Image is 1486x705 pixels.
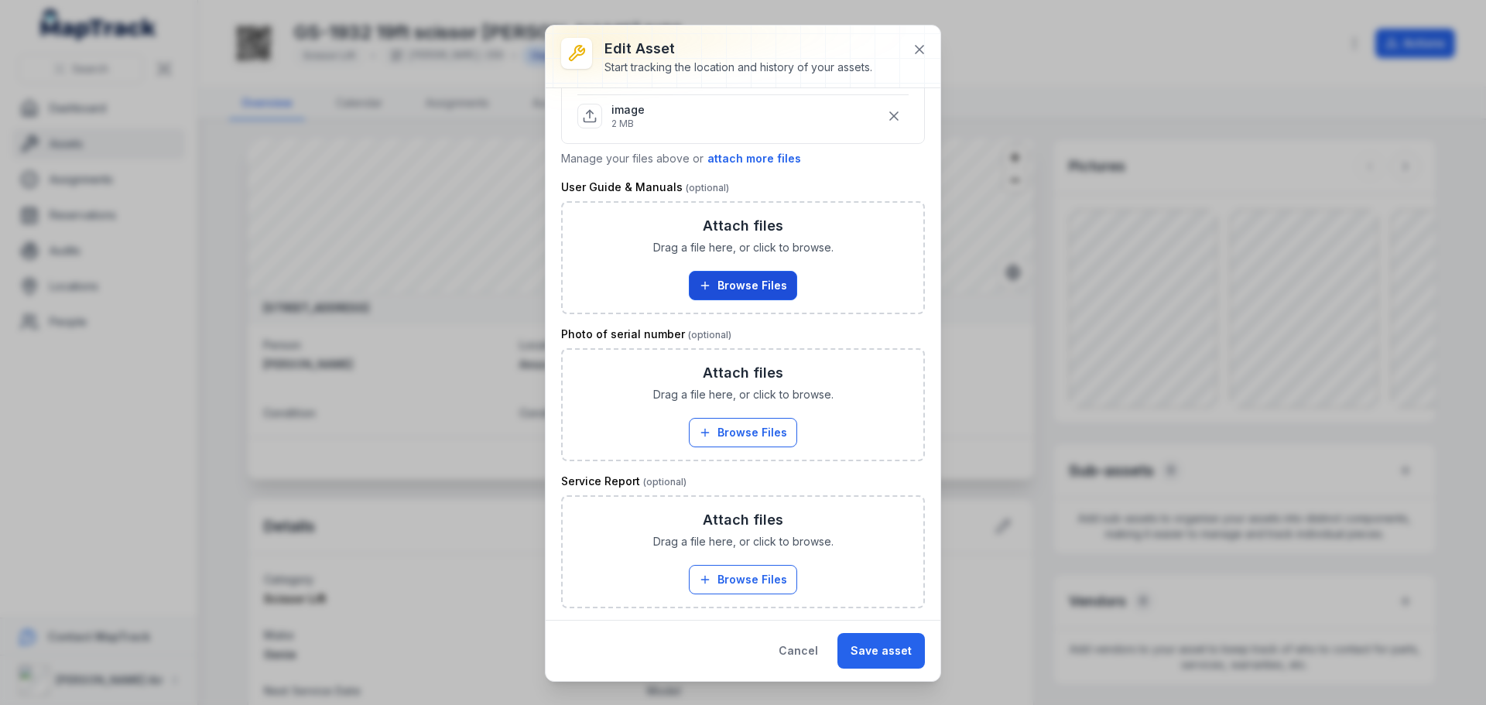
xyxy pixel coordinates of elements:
[689,271,797,300] button: Browse Files
[703,362,783,384] h3: Attach files
[561,327,731,342] label: Photo of serial number
[689,565,797,594] button: Browse Files
[604,60,872,75] div: Start tracking the location and history of your assets.
[653,240,834,255] span: Drag a file here, or click to browse.
[611,118,645,130] p: 2 MB
[561,474,687,489] label: Service Report
[653,534,834,549] span: Drag a file here, or click to browse.
[611,102,645,118] p: image
[707,150,802,167] button: attach more files
[561,150,925,167] p: Manage your files above or
[653,387,834,402] span: Drag a file here, or click to browse.
[703,509,783,531] h3: Attach files
[703,215,783,237] h3: Attach files
[689,418,797,447] button: Browse Files
[837,633,925,669] button: Save asset
[604,38,872,60] h3: Edit asset
[561,180,729,195] label: User Guide & Manuals
[765,633,831,669] button: Cancel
